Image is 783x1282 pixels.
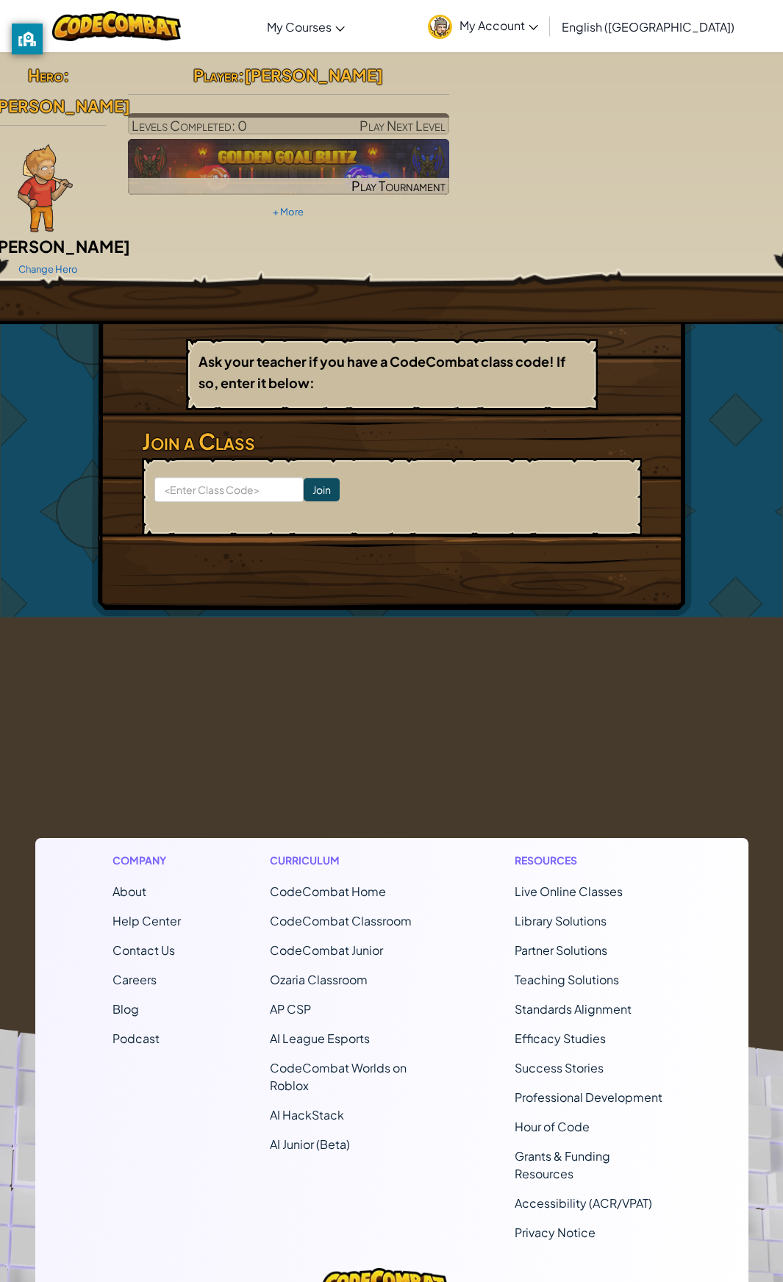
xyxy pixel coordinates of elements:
span: My Courses [267,19,332,35]
a: Change Hero [18,263,78,275]
a: AI Junior (Beta) [270,1136,350,1152]
span: : [63,65,69,85]
span: Hero [28,65,63,85]
input: <Enter Class Code> [154,477,304,502]
span: Levels Completed: 0 [132,117,247,134]
a: Podcast [112,1031,160,1046]
a: About [112,884,146,899]
a: CodeCombat Classroom [270,913,412,928]
a: Privacy Notice [515,1225,596,1240]
a: Teaching Solutions [515,972,619,987]
a: AI League Esports [270,1031,370,1046]
a: Play Tournament [128,139,449,195]
span: [PERSON_NAME] [244,65,383,85]
a: Hour of Code [515,1119,590,1134]
span: Player [193,65,238,85]
a: CodeCombat Worlds on Roblox [270,1060,407,1093]
span: My Account [460,18,538,33]
span: CodeCombat Home [270,884,386,899]
h1: Resources [515,853,671,868]
img: Ned-Fulmer-Pose.png [18,144,73,232]
a: Partner Solutions [515,942,607,958]
a: Library Solutions [515,913,607,928]
img: CodeCombat logo [52,11,181,41]
a: Accessibility (ACR/VPAT) [515,1195,652,1211]
a: Careers [112,972,157,987]
span: : [238,65,244,85]
a: Success Stories [515,1060,604,1075]
img: Golden Goal [128,139,449,195]
h1: Curriculum [270,853,426,868]
span: Play Next Level [360,117,446,134]
span: Play Tournament [351,177,446,194]
a: My Account [421,3,546,49]
a: Blog [112,1001,139,1017]
a: Professional Development [515,1089,662,1105]
a: Help Center [112,913,181,928]
a: + More [273,206,304,218]
a: Standards Alignment [515,1001,632,1017]
button: privacy banner [12,24,43,54]
input: Join [304,478,340,501]
span: English ([GEOGRAPHIC_DATA]) [562,19,734,35]
h1: Company [112,853,181,868]
a: My Courses [260,7,352,46]
a: AP CSP [270,1001,311,1017]
a: CodeCombat Junior [270,942,383,958]
a: Efficacy Studies [515,1031,606,1046]
a: AI HackStack [270,1107,344,1122]
span: Contact Us [112,942,175,958]
b: Ask your teacher if you have a CodeCombat class code! If so, enter it below: [199,353,565,391]
a: Ozaria Classroom [270,972,368,987]
h3: Join a Class [142,425,642,458]
img: avatar [428,15,452,39]
a: Live Online Classes [515,884,623,899]
a: Play Next Level [128,113,449,135]
a: Grants & Funding Resources [515,1148,610,1181]
a: English ([GEOGRAPHIC_DATA]) [554,7,742,46]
